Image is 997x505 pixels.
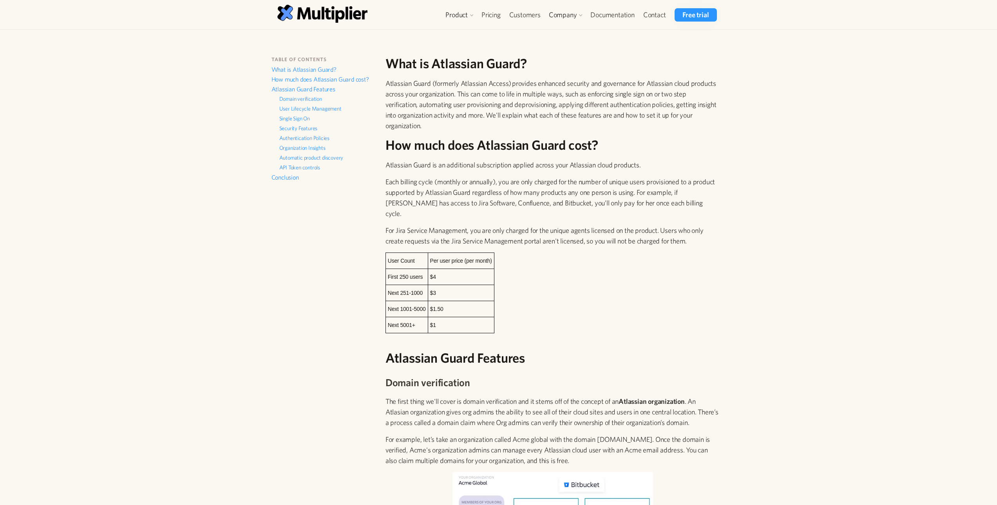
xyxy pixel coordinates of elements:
[428,317,494,333] td: $1
[385,160,720,170] p: Atlassian Guard is an additional subscription applied across your Atlassian cloud products.
[445,10,468,20] div: Product
[279,95,378,105] a: Domain verification
[586,8,639,22] a: Documentation
[271,75,378,85] a: How much does Atlassian Guard cost?
[388,322,415,328] span: Next 5001+
[385,225,720,246] p: For Jira Service Management, you are only charged for the unique agents licensed on the product. ...
[279,144,378,154] a: Organization Insights
[385,375,720,389] h3: Domain verification
[428,269,494,285] td: $4
[271,173,378,183] a: Conclusion
[430,258,492,264] span: Per user price (per month)
[385,269,428,285] td: First 250 users
[385,434,720,466] p: For example, let’s take an organization called Acme global with the domain [DOMAIN_NAME]. Once th...
[388,258,415,264] span: User Count
[545,8,586,22] div: Company
[385,396,720,428] p: The first thing we'll cover is domain verification and it stems off of the concept of an . An Atl...
[271,56,378,64] h6: table of contents
[385,333,720,344] p: ‍
[279,163,378,173] a: API Token controls
[279,134,378,144] a: Authentication Policies
[388,290,423,296] span: Next 251-1000
[279,124,378,134] a: Security Features
[385,350,720,366] h2: Atlassian Guard Features
[430,290,436,296] span: $3
[675,8,717,22] a: Free trial
[271,65,378,75] a: What is Atlassian Guard?
[385,137,720,153] h2: How much does Atlassian Guard cost?
[549,10,577,20] div: Company
[271,85,378,95] a: Atlassian Guard Features
[428,301,494,317] td: $1.50
[279,105,378,114] a: User Lifecycle Management
[279,154,378,163] a: Automatic product discovery
[385,176,720,219] p: Each billing cycle (monthly or annually), you are only charged for the number of unique users pro...
[442,8,477,22] div: Product
[279,114,378,124] a: Single Sign On
[385,56,720,72] h2: What is Atlassian Guard?
[388,306,426,312] span: Next 1001-5000
[385,78,720,131] p: Atlassian Guard (formerly Atlassian Access) provides enhanced security and governance for Atlassi...
[477,8,505,22] a: Pricing
[505,8,545,22] a: Customers
[639,8,670,22] a: Contact
[619,397,685,405] strong: Atlassian organization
